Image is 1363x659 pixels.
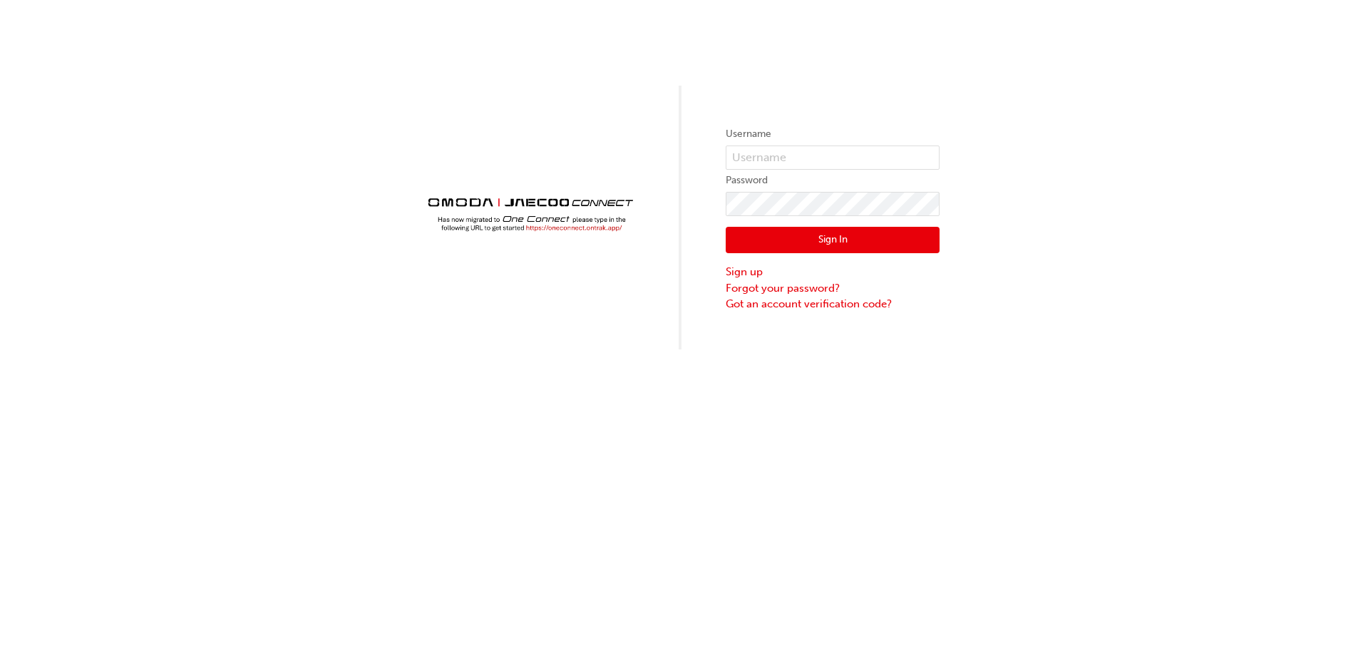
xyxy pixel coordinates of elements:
a: Forgot your password? [726,280,940,297]
label: Username [726,126,940,143]
label: Password [726,172,940,189]
img: Trak [423,178,637,237]
a: Got an account verification code? [726,296,940,312]
button: Sign In [726,227,940,254]
a: Sign up [726,264,940,280]
input: Username [726,145,940,170]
